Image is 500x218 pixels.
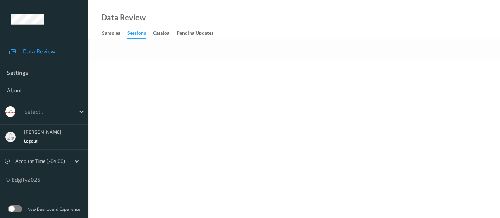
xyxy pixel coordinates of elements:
[102,28,127,38] a: Samples
[102,29,120,38] div: Samples
[127,28,153,39] a: Sessions
[177,28,220,38] a: Pending Updates
[153,28,177,38] a: Catalog
[153,29,169,38] div: Catalog
[177,29,213,38] div: Pending Updates
[127,29,146,39] div: Sessions
[101,14,146,21] div: Data Review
